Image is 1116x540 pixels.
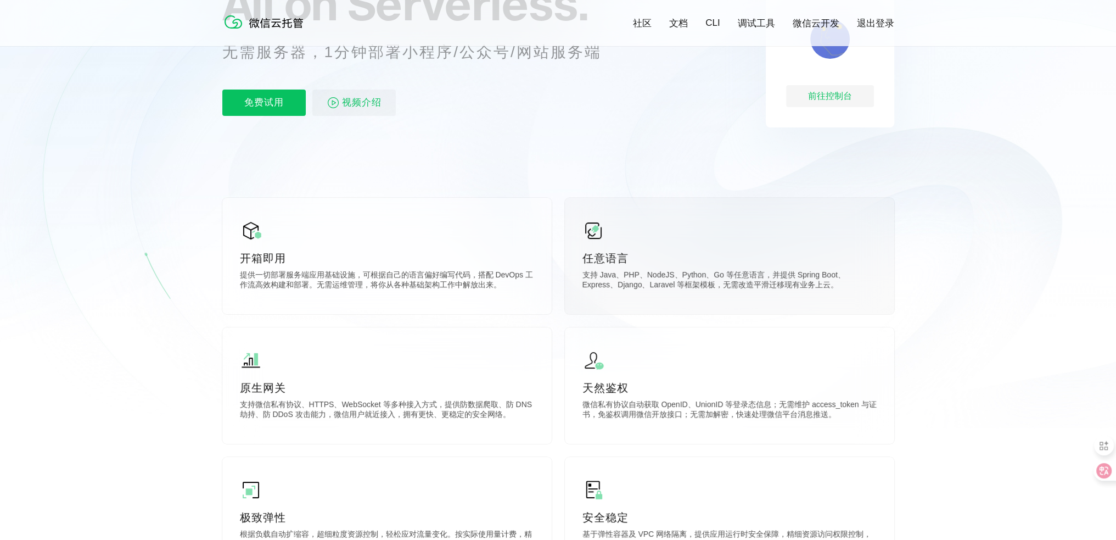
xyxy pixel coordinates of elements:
[582,400,877,422] p: 微信私有协议自动获取 OpenID、UnionID 等登录态信息；无需维护 access_token 与证书，免鉴权调用微信开放接口；无需加解密，快速处理微信平台消息推送。
[705,18,720,29] a: CLI
[857,17,894,30] a: 退出登录
[222,41,622,63] p: 无需服务器，1分钟部署小程序/公众号/网站服务端
[240,400,534,422] p: 支持微信私有协议、HTTPS、WebSocket 等多种接入方式，提供防数据爬取、防 DNS 劫持、防 DDoS 攻击能力，微信用户就近接入，拥有更快、更稳定的安全网络。
[240,510,534,525] p: 极致弹性
[222,11,310,33] img: 微信云托管
[222,25,310,35] a: 微信云托管
[240,270,534,292] p: 提供一切部署服务端应用基础设施，可根据自己的语言偏好编写代码，搭配 DevOps 工作流高效构建和部署。无需运维管理，将你从各种基础架构工作中解放出来。
[240,250,534,266] p: 开箱即用
[582,380,877,396] p: 天然鉴权
[222,90,306,116] p: 免费试用
[793,17,839,30] a: 微信云开发
[582,510,877,525] p: 安全稳定
[669,17,688,30] a: 文档
[342,90,382,116] span: 视频介绍
[582,250,877,266] p: 任意语言
[633,17,652,30] a: 社区
[327,96,340,109] img: video_play.svg
[240,380,534,396] p: 原生网关
[786,85,874,107] div: 前往控制台
[582,270,877,292] p: 支持 Java、PHP、NodeJS、Python、Go 等任意语言，并提供 Spring Boot、Express、Django、Laravel 等框架模板，无需改造平滑迁移现有业务上云。
[738,17,775,30] a: 调试工具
